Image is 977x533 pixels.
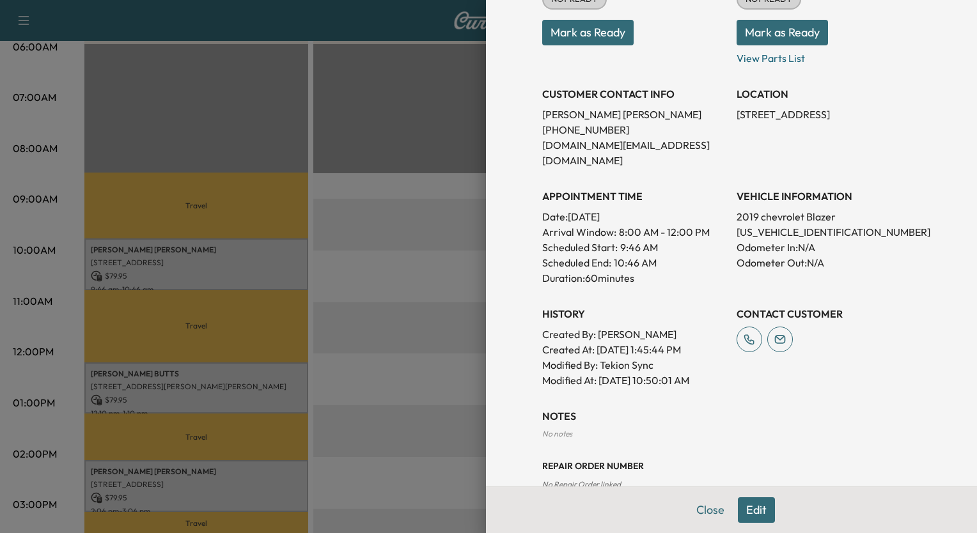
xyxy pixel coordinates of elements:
[542,86,726,102] h3: CUSTOMER CONTACT INFO
[542,408,921,424] h3: NOTES
[737,209,921,224] p: 2019 chevrolet Blazer
[542,327,726,342] p: Created By : [PERSON_NAME]
[620,240,658,255] p: 9:46 AM
[737,189,921,204] h3: VEHICLE INFORMATION
[542,479,621,489] span: No Repair Order linked
[737,107,921,122] p: [STREET_ADDRESS]
[542,429,921,439] div: No notes
[542,107,726,122] p: [PERSON_NAME] [PERSON_NAME]
[542,240,618,255] p: Scheduled Start:
[542,255,611,270] p: Scheduled End:
[737,224,921,240] p: [US_VEHICLE_IDENTIFICATION_NUMBER]
[737,240,921,255] p: Odometer In: N/A
[542,270,726,286] p: Duration: 60 minutes
[619,224,710,240] span: 8:00 AM - 12:00 PM
[542,209,726,224] p: Date: [DATE]
[737,306,921,321] h3: CONTACT CUSTOMER
[542,224,726,240] p: Arrival Window:
[688,497,733,523] button: Close
[542,306,726,321] h3: History
[542,342,726,357] p: Created At : [DATE] 1:45:44 PM
[542,373,726,388] p: Modified At : [DATE] 10:50:01 AM
[542,20,634,45] button: Mark as Ready
[614,255,657,270] p: 10:46 AM
[542,137,726,168] p: [DOMAIN_NAME][EMAIL_ADDRESS][DOMAIN_NAME]
[737,86,921,102] h3: LOCATION
[542,357,726,373] p: Modified By : Tekion Sync
[737,20,828,45] button: Mark as Ready
[737,255,921,270] p: Odometer Out: N/A
[542,122,726,137] p: [PHONE_NUMBER]
[542,189,726,204] h3: APPOINTMENT TIME
[738,497,775,523] button: Edit
[542,460,921,472] h3: Repair Order number
[737,45,921,66] p: View Parts List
